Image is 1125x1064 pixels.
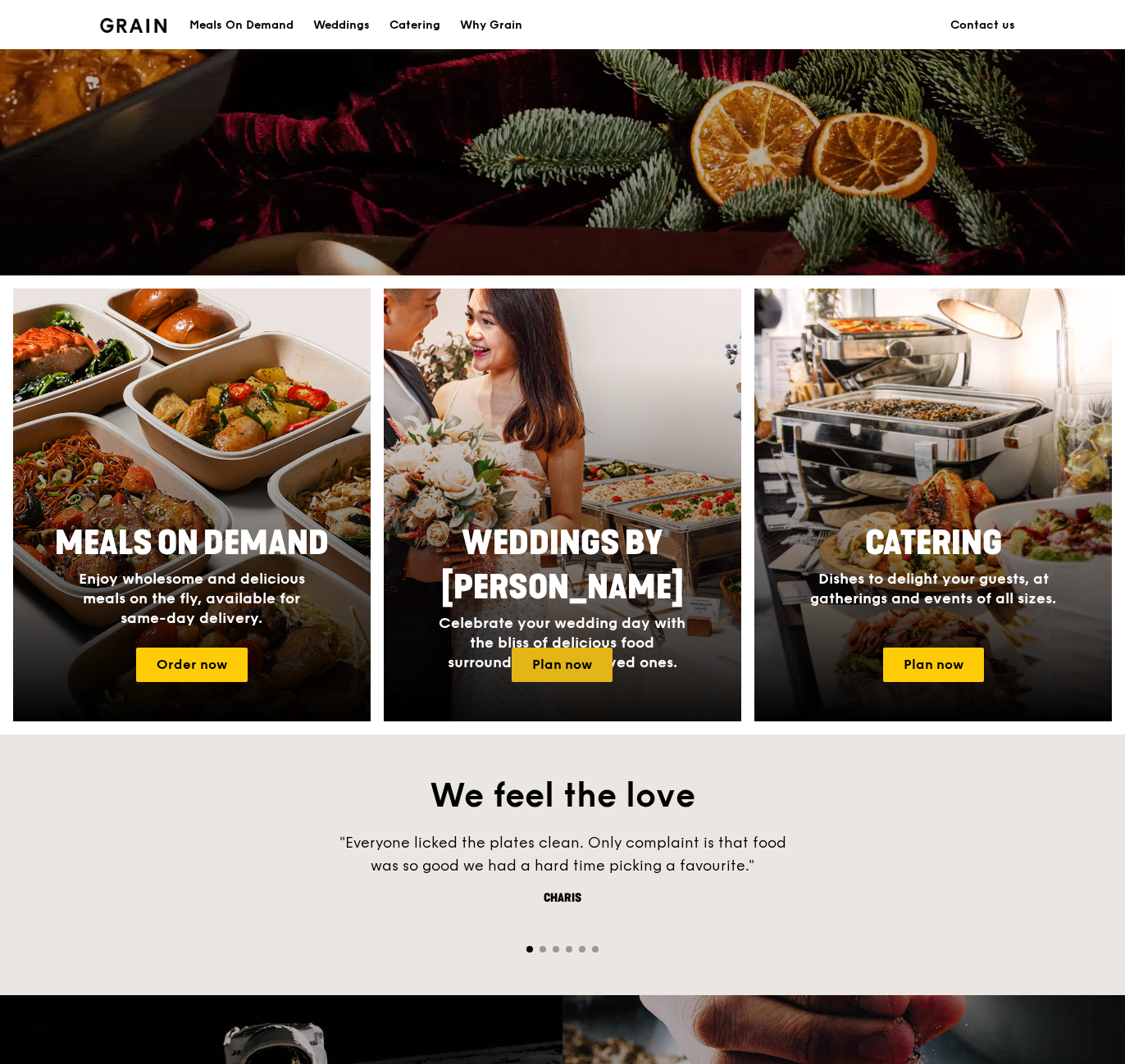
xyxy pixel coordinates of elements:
span: Go to slide 4 [566,946,572,953]
a: Contact us [941,1,1025,50]
span: Dishes to delight your guests, at gatherings and events of all sizes. [810,570,1056,607]
img: Grain [100,18,166,33]
span: Go to slide 1 [526,946,533,953]
a: Plan now [512,648,613,682]
span: Go to slide 6 [592,946,599,953]
span: Go to slide 3 [553,946,559,953]
span: Go to slide 5 [579,946,585,953]
div: Charis [317,890,808,907]
span: Meals On Demand [55,524,329,563]
div: Weddings [313,1,370,50]
a: Plan now [883,648,984,682]
a: Why Grain [450,1,532,50]
img: meals-on-demand-card.d2b6f6db.png [13,289,371,721]
img: catering-card.e1cfaf3e.jpg [754,289,1112,721]
span: Enjoy wholesome and delicious meals on the fly, available for same-day delivery. [79,570,305,627]
a: Weddings by [PERSON_NAME]Celebrate your wedding day with the bliss of delicious food surrounded b... [384,289,741,721]
a: Order now [136,648,248,682]
div: Catering [389,1,440,50]
span: Celebrate your wedding day with the bliss of delicious food surrounded by your loved ones. [439,614,685,671]
span: Weddings by [PERSON_NAME] [441,524,684,607]
span: Go to slide 2 [540,946,546,953]
a: Catering [380,1,450,50]
a: CateringDishes to delight your guests, at gatherings and events of all sizes.Plan now [754,289,1112,721]
div: Meals On Demand [189,1,294,50]
a: Weddings [303,1,380,50]
a: Meals On DemandEnjoy wholesome and delicious meals on the fly, available for same-day delivery.Or... [13,289,371,721]
div: Why Grain [460,1,522,50]
span: Catering [865,524,1002,563]
div: "Everyone licked the plates clean. Only complaint is that food was so good we had a hard time pic... [317,831,808,877]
